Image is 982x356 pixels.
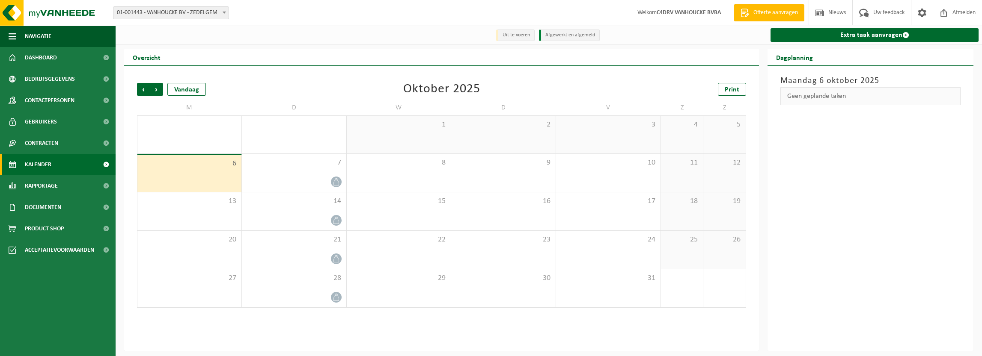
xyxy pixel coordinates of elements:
h2: Dagplanning [768,49,821,65]
li: Uit te voeren [496,29,535,41]
span: 14 [246,197,342,206]
span: 3 [560,120,656,129]
span: 01-001443 - VANHOUCKE BV - ZEDELGEM [113,6,229,19]
span: 2 [455,120,551,129]
h3: Maandag 6 oktober 2025 [780,74,961,87]
span: 16 [455,197,551,206]
span: 23 [455,235,551,244]
span: Print [725,86,739,93]
span: 6 [142,159,237,168]
span: 5 [708,120,741,129]
span: Kalender [25,154,51,175]
span: Rapportage [25,175,58,197]
span: Vorige [137,83,150,96]
span: 1 [351,120,447,129]
div: Oktober 2025 [403,83,480,96]
span: 12 [708,158,741,168]
span: 17 [560,197,656,206]
span: 25 [665,235,699,244]
div: Geen geplande taken [780,87,961,105]
h2: Overzicht [124,49,169,65]
span: 30 [455,274,551,283]
a: Offerte aanvragen [734,4,804,21]
span: Product Shop [25,218,64,239]
span: Gebruikers [25,111,57,132]
span: Acceptatievoorwaarden [25,239,94,261]
li: Afgewerkt en afgemeld [539,29,600,41]
span: 10 [560,158,656,168]
span: 27 [142,274,237,283]
span: 26 [708,235,741,244]
span: 15 [351,197,447,206]
span: Documenten [25,197,61,218]
span: 19 [708,197,741,206]
span: 8 [351,158,447,168]
span: Bedrijfsgegevens [25,68,75,90]
span: 7 [246,158,342,168]
span: 11 [665,158,699,168]
span: 21 [246,235,342,244]
span: 18 [665,197,699,206]
span: 20 [142,235,237,244]
div: Vandaag [167,83,206,96]
a: Print [718,83,746,96]
td: M [137,100,242,115]
td: Z [661,100,704,115]
a: Extra taak aanvragen [771,28,979,42]
span: Volgende [150,83,163,96]
span: 22 [351,235,447,244]
span: Navigatie [25,26,51,47]
strong: C4DRV VANHOUCKE BVBA [657,9,721,16]
span: 31 [560,274,656,283]
td: W [347,100,452,115]
span: Contracten [25,132,58,154]
span: 4 [665,120,699,129]
span: Dashboard [25,47,57,68]
span: 28 [246,274,342,283]
span: Offerte aanvragen [751,9,800,17]
span: 29 [351,274,447,283]
span: Contactpersonen [25,90,74,111]
span: 01-001443 - VANHOUCKE BV - ZEDELGEM [113,7,229,19]
span: 13 [142,197,237,206]
td: D [451,100,556,115]
span: 24 [560,235,656,244]
td: D [242,100,347,115]
td: Z [703,100,746,115]
span: 9 [455,158,551,168]
td: V [556,100,661,115]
